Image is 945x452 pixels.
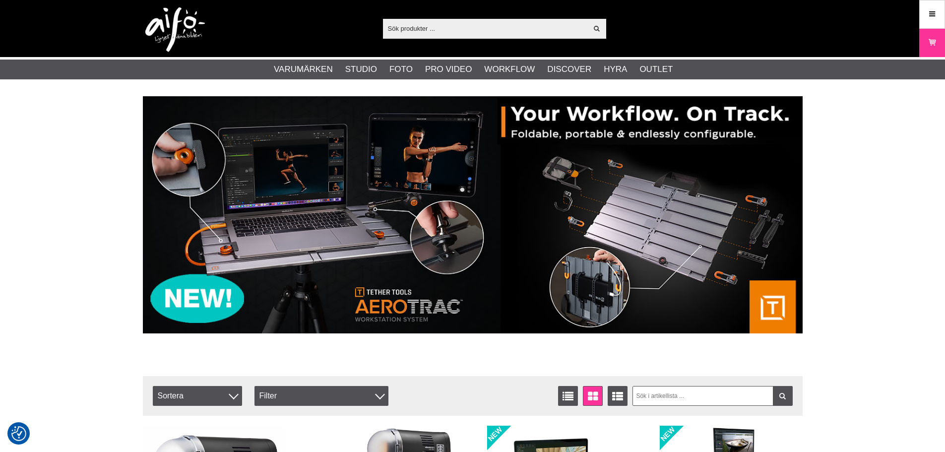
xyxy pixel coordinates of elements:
a: Pro Video [425,63,472,76]
a: Discover [547,63,591,76]
a: Fönstervisning [583,386,603,406]
img: Annons:007 banner-header-aerotrac-1390x500.jpg [143,96,803,333]
input: Sök i artikellista ... [632,386,793,406]
a: Hyra [604,63,627,76]
a: Studio [345,63,377,76]
a: Varumärken [274,63,333,76]
a: Utökad listvisning [608,386,628,406]
div: Filter [254,386,388,406]
button: Samtyckesinställningar [11,425,26,443]
a: Foto [389,63,413,76]
span: Sortera [153,386,242,406]
input: Sök produkter ... [383,21,588,36]
a: Filtrera [773,386,793,406]
a: Outlet [639,63,673,76]
a: Workflow [484,63,535,76]
a: Listvisning [558,386,578,406]
img: Revisit consent button [11,426,26,441]
img: logo.png [145,7,205,52]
